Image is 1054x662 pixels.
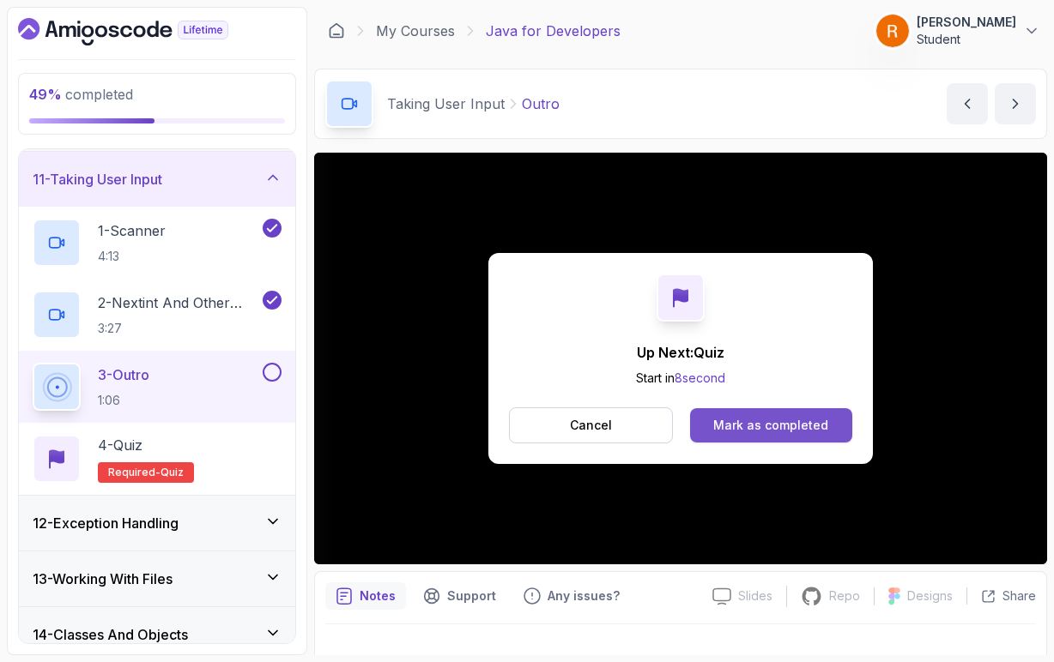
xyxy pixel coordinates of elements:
[1003,587,1036,605] p: Share
[33,624,188,645] h3: 14 - Classes And Objects
[636,342,725,363] p: Up Next: Quiz
[19,607,295,662] button: 14-Classes And Objects
[18,18,268,45] a: Dashboard
[98,364,149,385] p: 3 - Outro
[360,587,396,605] p: Notes
[98,220,166,241] p: 1 - Scanner
[161,466,184,479] span: quiz
[33,513,179,533] h3: 12 - Exception Handling
[509,407,673,443] button: Cancel
[98,435,142,455] p: 4 - Quiz
[738,587,772,605] p: Slides
[19,551,295,606] button: 13-Working With Files
[875,14,1040,48] button: user profile image[PERSON_NAME]Student
[376,21,455,41] a: My Courses
[713,417,828,434] div: Mark as completed
[447,587,496,605] p: Support
[413,582,506,610] button: Support button
[33,363,282,411] button: 3-Outro1:06
[33,291,282,339] button: 2-Nextint And Other Data Types3:27
[917,31,1016,48] p: Student
[548,587,620,605] p: Any issues?
[829,587,860,605] p: Repo
[33,219,282,267] button: 1-Scanner4:13
[917,14,1016,31] p: [PERSON_NAME]
[690,408,852,442] button: Mark as completed
[98,248,166,265] p: 4:13
[995,83,1036,124] button: next content
[486,21,621,41] p: Java for Developers
[675,370,725,385] span: 8 second
[907,587,953,605] p: Designs
[108,466,161,479] span: Required-
[33,169,162,190] h3: 11 - Taking User Input
[328,22,345,39] a: Dashboard
[33,435,282,483] button: 4-QuizRequired-quiz
[98,320,259,337] p: 3:27
[314,153,1047,564] iframe: 3 - Outro
[98,392,149,409] p: 1:06
[966,587,1036,605] button: Share
[636,370,725,387] p: Start in
[19,496,295,551] button: 12-Exception Handling
[522,93,560,114] p: Outro
[325,582,406,610] button: notes button
[19,152,295,207] button: 11-Taking User Input
[98,292,259,313] p: 2 - Nextint And Other Data Types
[387,93,505,114] p: Taking User Input
[947,83,988,124] button: previous content
[29,86,133,103] span: completed
[513,582,630,610] button: Feedback button
[570,417,612,434] p: Cancel
[876,15,909,47] img: user profile image
[29,86,62,103] span: 49 %
[33,569,173,589] h3: 13 - Working With Files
